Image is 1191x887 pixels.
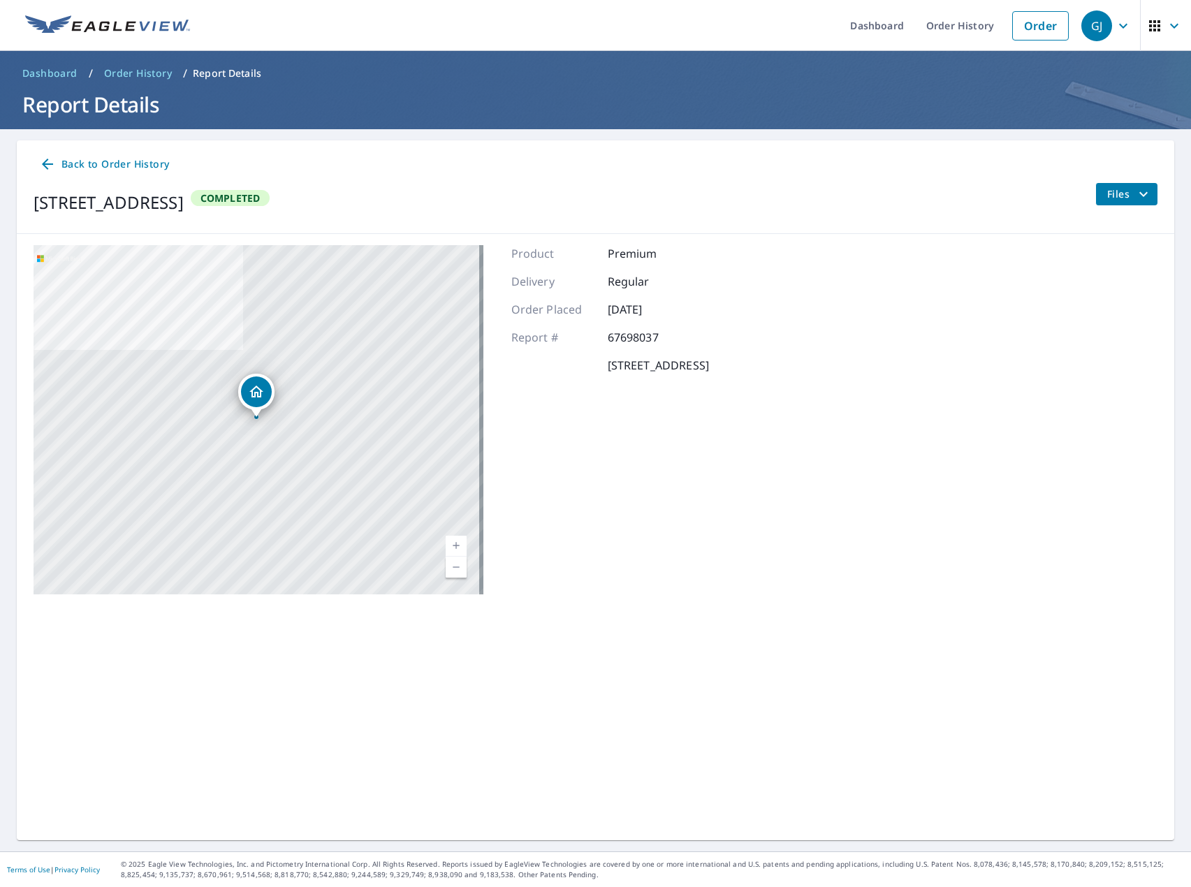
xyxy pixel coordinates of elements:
[238,374,275,417] div: Dropped pin, building 1, Residential property, 4813 Ambergate Ln Sherman, TX 75092
[25,15,190,36] img: EV Logo
[511,329,595,346] p: Report #
[22,66,78,80] span: Dashboard
[17,62,83,85] a: Dashboard
[98,62,177,85] a: Order History
[17,62,1174,85] nav: breadcrumb
[608,273,692,290] p: Regular
[608,357,709,374] p: [STREET_ADDRESS]
[1095,183,1157,205] button: filesDropdownBtn-67698037
[511,301,595,318] p: Order Placed
[7,865,50,874] a: Terms of Use
[104,66,172,80] span: Order History
[511,245,595,262] p: Product
[608,329,692,346] p: 67698037
[17,90,1174,119] h1: Report Details
[608,245,692,262] p: Premium
[608,301,692,318] p: [DATE]
[511,273,595,290] p: Delivery
[446,557,467,578] a: Current Level 17, Zoom Out
[1107,186,1152,203] span: Files
[89,65,93,82] li: /
[121,859,1184,880] p: © 2025 Eagle View Technologies, Inc. and Pictometry International Corp. All Rights Reserved. Repo...
[34,190,184,215] div: [STREET_ADDRESS]
[54,865,100,874] a: Privacy Policy
[39,156,169,173] span: Back to Order History
[7,865,100,874] p: |
[183,65,187,82] li: /
[1012,11,1069,41] a: Order
[446,536,467,557] a: Current Level 17, Zoom In
[193,66,261,80] p: Report Details
[34,152,175,177] a: Back to Order History
[192,191,269,205] span: Completed
[1081,10,1112,41] div: GJ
